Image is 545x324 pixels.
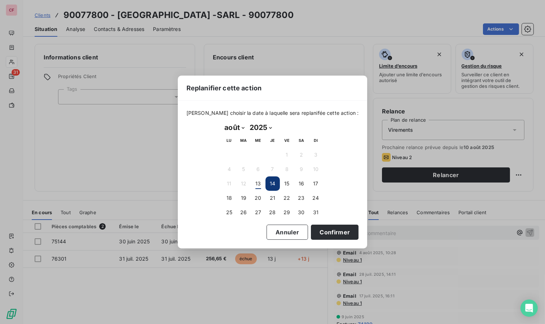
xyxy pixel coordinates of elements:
button: 3 [309,148,323,162]
button: 31 [309,205,323,220]
div: Open Intercom Messenger [520,300,538,317]
button: 29 [280,205,294,220]
th: samedi [294,133,309,148]
button: 20 [251,191,265,205]
button: 5 [237,162,251,176]
th: vendredi [280,133,294,148]
button: 8 [280,162,294,176]
button: 11 [222,176,237,191]
span: [PERSON_NAME] choisir la date à laquelle sera replanifée cette action : [186,109,359,117]
button: 22 [280,191,294,205]
th: jeudi [265,133,280,148]
button: 1 [280,148,294,162]
button: 30 [294,205,309,220]
button: 7 [265,162,280,176]
button: 25 [222,205,237,220]
button: 15 [280,176,294,191]
button: 4 [222,162,237,176]
button: 28 [265,205,280,220]
button: 21 [265,191,280,205]
th: mardi [237,133,251,148]
button: 17 [309,176,323,191]
button: 14 [265,176,280,191]
button: 19 [237,191,251,205]
button: 23 [294,191,309,205]
span: Replanifier cette action [186,83,262,93]
button: 18 [222,191,237,205]
button: 10 [309,162,323,176]
button: 24 [309,191,323,205]
button: Confirmer [311,225,359,240]
button: 9 [294,162,309,176]
button: 26 [237,205,251,220]
th: dimanche [309,133,323,148]
button: 27 [251,205,265,220]
button: Annuler [267,225,308,240]
button: 6 [251,162,265,176]
th: mercredi [251,133,265,148]
button: 13 [251,176,265,191]
button: 2 [294,148,309,162]
button: 16 [294,176,309,191]
th: lundi [222,133,237,148]
button: 12 [237,176,251,191]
